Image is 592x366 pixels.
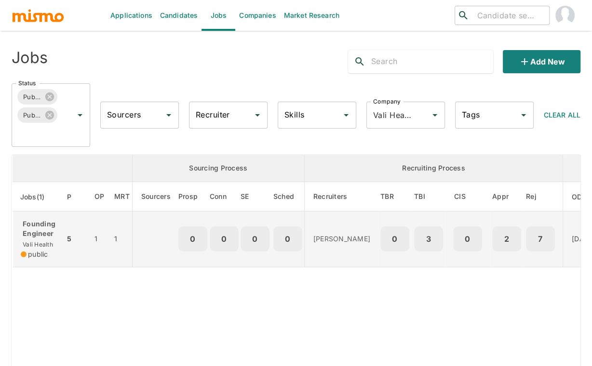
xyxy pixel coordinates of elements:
[87,182,112,211] th: Open Positions
[12,8,65,23] img: logo
[21,219,57,238] p: Founding Engineer
[65,211,86,267] td: 5
[277,232,298,246] p: 0
[67,191,84,203] span: P
[239,182,271,211] th: Sent Emails
[530,232,551,246] p: 7
[473,9,545,22] input: Candidate search
[17,107,57,123] div: Public
[210,182,239,211] th: Connections
[162,108,175,122] button: Open
[544,111,580,119] span: Clear All
[412,182,445,211] th: To Be Interviewed
[373,97,401,105] label: Company
[65,182,86,211] th: Priority
[87,211,112,267] td: 1
[17,110,47,121] span: Public
[251,108,264,122] button: Open
[503,50,580,73] button: Add new
[182,232,203,246] p: 0
[18,79,36,87] label: Status
[12,48,48,67] h4: Jobs
[304,182,378,211] th: Recruiters
[490,182,524,211] th: Approved
[445,182,490,211] th: Client Interview Scheduled
[112,211,132,267] td: 1
[496,232,517,246] p: 2
[428,108,442,122] button: Open
[348,50,371,73] button: search
[132,182,178,211] th: Sourcers
[271,182,305,211] th: Sched
[20,191,57,203] span: Jobs(1)
[17,91,47,103] span: Published
[28,249,48,259] span: public
[371,54,493,69] input: Search
[73,108,87,122] button: Open
[178,182,210,211] th: Prospects
[17,89,57,105] div: Published
[378,182,412,211] th: To Be Reviewed
[214,232,235,246] p: 0
[555,6,575,25] img: Carmen Vilachá
[132,155,304,182] th: Sourcing Process
[21,241,53,248] span: Vali Health
[524,182,563,211] th: Rejected
[418,232,439,246] p: 3
[244,232,266,246] p: 0
[517,108,530,122] button: Open
[304,155,563,182] th: Recruiting Process
[457,232,478,246] p: 0
[339,108,353,122] button: Open
[313,234,370,244] p: [PERSON_NAME]
[384,232,405,246] p: 0
[112,182,132,211] th: Market Research Total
